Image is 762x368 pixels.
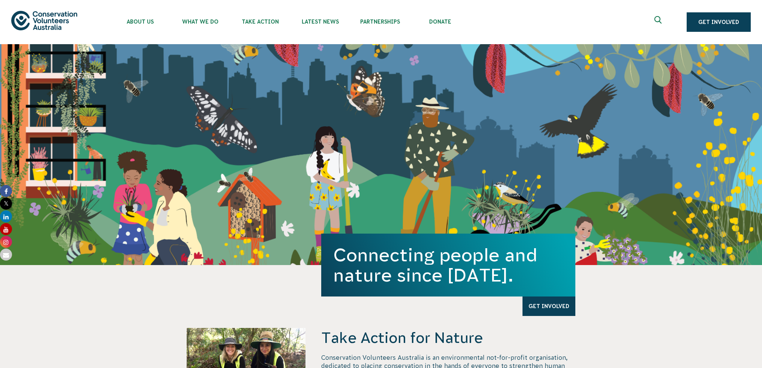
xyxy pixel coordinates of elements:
button: Expand search box Close search box [650,13,668,31]
span: Take Action [230,19,290,25]
span: Expand search box [654,16,664,28]
span: Partnerships [350,19,410,25]
h1: Connecting people and nature since [DATE]. [333,245,563,285]
a: Get Involved [687,12,751,32]
a: Get Involved [522,296,575,316]
h4: Take Action for Nature [321,328,575,347]
span: What We Do [170,19,230,25]
span: Latest News [290,19,350,25]
span: About Us [110,19,170,25]
img: logo.svg [11,11,77,30]
span: Donate [410,19,470,25]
